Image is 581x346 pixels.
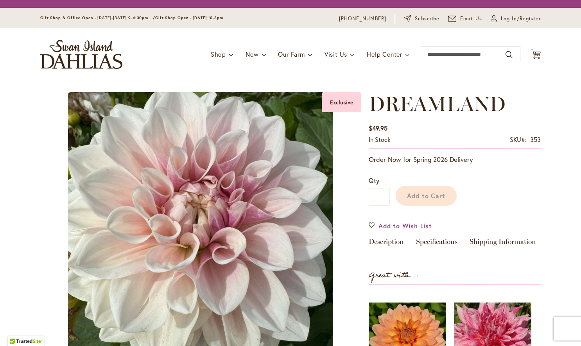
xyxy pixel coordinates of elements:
[369,238,541,249] div: Detailed Product Info
[530,135,541,144] div: 353
[369,269,419,282] strong: Great with...
[501,15,541,23] span: Log In/Register
[6,318,28,340] iframe: Launch Accessibility Center
[369,238,404,249] a: Description
[322,92,361,112] div: Exclusive
[448,15,482,23] a: Email Us
[491,15,541,23] a: Log In/Register
[510,135,527,143] strong: SKU
[40,40,122,69] a: store logo
[369,91,506,116] span: DREAMLAND
[369,176,379,185] span: Qty
[460,15,482,23] span: Email Us
[416,238,457,249] a: Specifications
[378,221,432,230] span: Add to Wish List
[369,135,391,144] div: Availability
[415,15,439,23] span: Subscribe
[211,50,226,58] span: Shop
[325,50,347,58] span: Visit Us
[278,50,305,58] span: Our Farm
[367,50,402,58] span: Help Center
[246,50,258,58] span: New
[155,15,223,20] span: Gift Shop Open - [DATE] 10-3pm
[40,15,155,20] span: Gift Shop & Office Open - [DATE]-[DATE] 9-4:30pm /
[369,135,391,143] span: In stock
[339,15,386,23] a: [PHONE_NUMBER]
[369,124,387,132] span: $49.95
[369,221,432,230] a: Add to Wish List
[369,155,541,164] p: Order Now for Spring 2026 Delivery
[404,15,439,23] a: Subscribe
[470,238,536,249] a: Shipping Information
